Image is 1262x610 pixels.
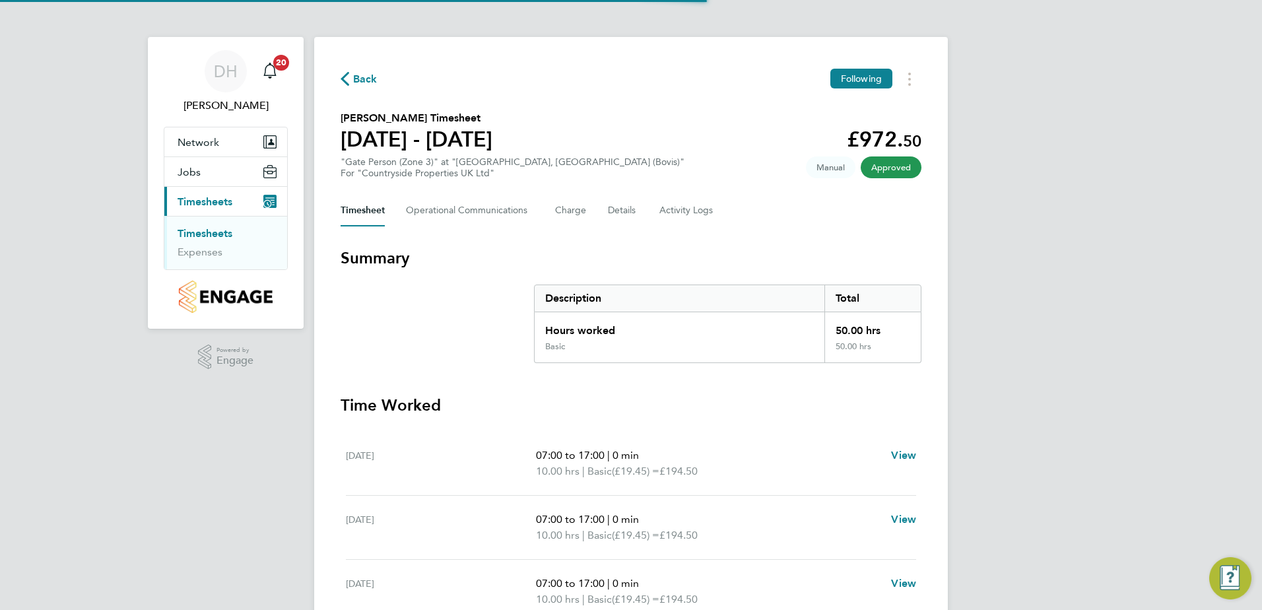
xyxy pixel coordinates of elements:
span: 10.00 hrs [536,465,580,477]
span: 0 min [613,449,639,461]
span: | [582,465,585,477]
span: This timesheet has been approved. [861,156,921,178]
span: View [891,577,916,590]
div: [DATE] [346,512,536,543]
span: 50 [903,131,921,151]
span: Powered by [216,345,253,356]
nav: Main navigation [148,37,304,329]
span: Following [841,73,882,85]
span: Darren Humphrey [164,98,288,114]
a: Expenses [178,246,222,258]
span: 20 [273,55,289,71]
button: Following [830,69,892,88]
span: | [582,529,585,541]
span: | [582,593,585,605]
span: Jobs [178,166,201,178]
button: Back [341,71,378,87]
div: 50.00 hrs [824,312,921,341]
a: DH[PERSON_NAME] [164,50,288,114]
h3: Time Worked [341,395,921,416]
h3: Summary [341,248,921,269]
span: This timesheet was manually created. [806,156,855,178]
button: Activity Logs [659,195,715,226]
a: Powered byEngage [198,345,254,370]
span: 0 min [613,577,639,590]
span: View [891,449,916,461]
button: Details [608,195,638,226]
a: View [891,512,916,527]
button: Timesheet [341,195,385,226]
button: Charge [555,195,587,226]
a: View [891,576,916,592]
span: DH [214,63,238,80]
span: Back [353,71,378,87]
div: For "Countryside Properties UK Ltd" [341,168,684,179]
button: Timesheets Menu [898,69,921,89]
span: Network [178,136,219,149]
span: 07:00 to 17:00 [536,449,605,461]
span: | [607,449,610,461]
span: £194.50 [659,529,698,541]
button: Timesheets [164,187,287,216]
app-decimal: £972. [847,127,921,152]
button: Network [164,127,287,156]
span: View [891,513,916,525]
div: [DATE] [346,448,536,479]
h2: [PERSON_NAME] Timesheet [341,110,492,126]
span: 10.00 hrs [536,593,580,605]
span: | [607,513,610,525]
button: Operational Communications [406,195,534,226]
div: "Gate Person (Zone 3)" at "[GEOGRAPHIC_DATA], [GEOGRAPHIC_DATA] (Bovis)" [341,156,684,179]
img: countryside-properties-logo-retina.png [179,281,272,313]
span: (£19.45) = [612,529,659,541]
span: Basic [587,592,612,607]
button: Jobs [164,157,287,186]
span: Basic [587,463,612,479]
span: £194.50 [659,465,698,477]
span: 07:00 to 17:00 [536,513,605,525]
a: Timesheets [178,227,232,240]
button: Engage Resource Center [1209,557,1251,599]
a: Go to home page [164,281,288,313]
span: Engage [216,355,253,366]
div: [DATE] [346,576,536,607]
span: £194.50 [659,593,698,605]
span: (£19.45) = [612,465,659,477]
span: | [607,577,610,590]
span: 10.00 hrs [536,529,580,541]
span: (£19.45) = [612,593,659,605]
div: Hours worked [535,312,824,341]
span: 07:00 to 17:00 [536,577,605,590]
h1: [DATE] - [DATE] [341,126,492,152]
a: 20 [257,50,283,92]
div: Summary [534,285,921,363]
span: 0 min [613,513,639,525]
a: View [891,448,916,463]
span: Timesheets [178,195,232,208]
div: Total [824,285,921,312]
div: Timesheets [164,216,287,269]
span: Basic [587,527,612,543]
div: Description [535,285,824,312]
div: 50.00 hrs [824,341,921,362]
div: Basic [545,341,565,352]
